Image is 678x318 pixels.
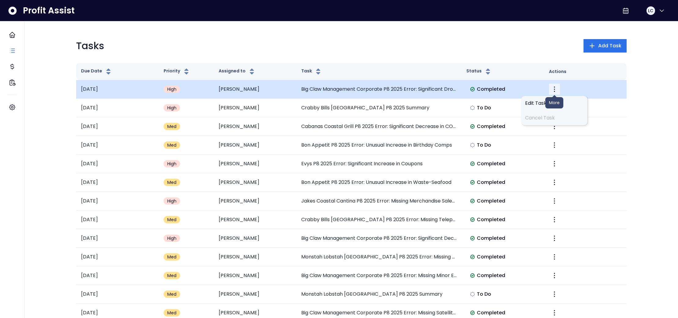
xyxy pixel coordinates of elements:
span: High [167,161,177,167]
button: More [549,214,560,225]
td: [DATE] [76,248,159,266]
td: [DATE] [76,210,159,229]
span: Completed [477,309,506,316]
span: Med [167,254,177,260]
span: Completed [477,235,506,242]
button: More [549,251,560,262]
td: Big Claw Management Corporate P8 2025 Error: Missing Minor Equipment Expense [296,266,461,285]
span: Completed [477,272,506,279]
td: Jakes Coastal Cantina P8 2025 Error: Missing Merchandise Sales in P8 [296,192,461,210]
button: Status [466,68,492,75]
td: [PERSON_NAME] [214,248,296,266]
span: To Do [477,141,491,149]
button: More [549,233,560,244]
p: Tasks [76,38,104,53]
button: Assigned to [219,68,256,75]
button: More [549,289,560,300]
span: High [167,198,177,204]
td: [DATE] [76,266,159,285]
button: More [549,158,560,169]
td: Bon Appetit P8 2025 Error: Unusual Increase in Waste-Seafood [296,173,461,192]
button: Due Date [81,68,112,75]
td: [DATE] [76,229,159,248]
td: [PERSON_NAME] [214,99,296,117]
span: Edit Task [525,100,584,107]
td: [PERSON_NAME] [214,266,296,285]
span: Completed [477,197,506,205]
button: Add Task [584,39,627,53]
button: Priority [164,68,190,75]
img: Not yet Started [470,143,475,148]
td: Big Claw Management Corporate P8 2025 Error: Significant Drop in Natural Gas Expense [296,80,461,99]
td: [PERSON_NAME] [214,80,296,99]
span: Completed [477,179,506,186]
td: [PERSON_NAME] [214,285,296,304]
span: Profit Assist [23,5,75,16]
span: Med [167,179,177,185]
td: [DATE] [76,99,159,117]
td: [PERSON_NAME] [214,173,296,192]
img: Completed [470,180,475,185]
td: [DATE] [76,80,159,99]
span: Med [167,217,177,223]
img: Completed [470,87,475,92]
td: [PERSON_NAME] [214,117,296,136]
th: Actions [544,63,627,80]
span: High [167,86,177,92]
span: LC [648,8,653,14]
td: [DATE] [76,285,159,304]
button: More [549,177,560,188]
img: Not yet Started [470,105,475,110]
span: High [167,235,177,241]
td: [DATE] [76,155,159,173]
button: Task [301,68,322,75]
span: Med [167,142,177,148]
img: Completed [470,310,475,315]
td: [PERSON_NAME] [214,136,296,155]
td: [DATE] [76,117,159,136]
button: More [549,270,560,281]
td: Crabby Bills [GEOGRAPHIC_DATA] P8 2025 Error: Missing Telephone Service Expense [296,210,461,229]
td: Evys P8 2025 Error: Significant Increase in Coupons [296,155,461,173]
td: [PERSON_NAME] [214,155,296,173]
td: Monstah Lobstah [GEOGRAPHIC_DATA] P8 2025 Error: Missing Plumbing Expense [296,248,461,266]
img: Completed [470,273,475,278]
img: Completed [470,236,475,241]
span: Completed [477,160,506,167]
span: Med [167,272,177,279]
td: [DATE] [76,173,159,192]
td: [DATE] [76,192,159,210]
span: Completed [477,123,506,130]
span: Completed [477,216,506,223]
span: Cancel Task [525,114,584,122]
span: To Do [477,291,491,298]
div: More [545,97,563,108]
button: More [549,140,560,151]
td: Big Claw Management Corporate P8 2025 Error: Significant Decrease in Workmans Comp [296,229,461,248]
span: To Do [477,104,491,111]
img: Completed [470,217,475,222]
td: [PERSON_NAME] [214,210,296,229]
span: Add Task [598,42,622,49]
div: More [521,96,587,125]
span: Completed [477,86,506,93]
td: Crabby Bills [GEOGRAPHIC_DATA] P8 2025 Summary [296,99,461,117]
td: Bon Appetit P8 2025 Error: Unusual Increase in Birthday Comps [296,136,461,155]
img: Not yet Started [470,292,475,297]
img: Completed [470,199,475,203]
span: Med [167,310,177,316]
button: More [549,121,560,132]
img: Completed [470,161,475,166]
td: [PERSON_NAME] [214,229,296,248]
td: Cabanas Coastal Grill P8 2025 Error: Significant Decrease in CO2 Tank Rental [296,117,461,136]
img: Completed [470,254,475,259]
span: Completed [477,253,506,261]
button: More [549,84,560,95]
td: Monstah Lobstah [GEOGRAPHIC_DATA] P8 2025 Summary [296,285,461,304]
span: Med [167,123,177,130]
td: [PERSON_NAME] [214,192,296,210]
button: More [549,196,560,207]
img: Completed [470,124,475,129]
span: Med [167,291,177,297]
td: [DATE] [76,136,159,155]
